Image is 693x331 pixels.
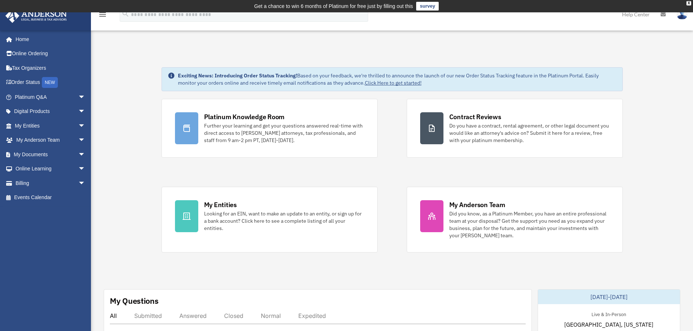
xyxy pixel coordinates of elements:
[298,312,326,319] div: Expedited
[204,200,237,209] div: My Entities
[564,320,653,329] span: [GEOGRAPHIC_DATA], [US_STATE]
[204,112,285,121] div: Platinum Knowledge Room
[178,72,297,79] strong: Exciting News: Introducing Order Status Tracking!
[5,61,96,75] a: Tax Organizers
[179,312,207,319] div: Answered
[677,9,688,20] img: User Pic
[416,2,439,11] a: survey
[78,104,93,119] span: arrow_drop_down
[586,310,632,318] div: Live & In-Person
[122,10,130,18] i: search
[110,312,117,319] div: All
[5,47,96,61] a: Online Ordering
[5,90,96,104] a: Platinum Q&Aarrow_drop_down
[261,312,281,319] div: Normal
[162,187,378,253] a: My Entities Looking for an EIN, want to make an update to an entity, or sign up for a bank accoun...
[42,77,58,88] div: NEW
[449,122,609,144] div: Do you have a contract, rental agreement, or other legal document you would like an attorney's ad...
[407,187,623,253] a: My Anderson Team Did you know, as a Platinum Member, you have an entire professional team at your...
[204,210,364,232] div: Looking for an EIN, want to make an update to an entity, or sign up for a bank account? Click her...
[365,80,422,86] a: Click Here to get started!
[78,118,93,133] span: arrow_drop_down
[78,133,93,148] span: arrow_drop_down
[686,1,691,5] div: close
[538,290,680,304] div: [DATE]-[DATE]
[110,295,159,306] div: My Questions
[449,112,501,121] div: Contract Reviews
[5,32,93,47] a: Home
[224,312,243,319] div: Closed
[178,72,617,86] div: Based on your feedback, we're thrilled to announce the launch of our new Order Status Tracking fe...
[162,99,378,158] a: Platinum Knowledge Room Further your learning and get your questions answered real-time with dire...
[5,104,96,119] a: Digital Productsarrow_drop_down
[5,147,96,162] a: My Documentsarrow_drop_down
[5,162,96,176] a: Online Learningarrow_drop_down
[5,75,96,90] a: Order StatusNEW
[78,162,93,177] span: arrow_drop_down
[449,210,609,239] div: Did you know, as a Platinum Member, you have an entire professional team at your disposal? Get th...
[98,13,107,19] a: menu
[449,200,505,209] div: My Anderson Team
[254,2,413,11] div: Get a chance to win 6 months of Platinum for free just by filling out this
[134,312,162,319] div: Submitted
[78,176,93,191] span: arrow_drop_down
[3,9,69,23] img: Anderson Advisors Platinum Portal
[78,90,93,105] span: arrow_drop_down
[5,176,96,190] a: Billingarrow_drop_down
[204,122,364,144] div: Further your learning and get your questions answered real-time with direct access to [PERSON_NAM...
[5,133,96,148] a: My Anderson Teamarrow_drop_down
[98,10,107,19] i: menu
[78,147,93,162] span: arrow_drop_down
[5,190,96,205] a: Events Calendar
[5,118,96,133] a: My Entitiesarrow_drop_down
[407,99,623,158] a: Contract Reviews Do you have a contract, rental agreement, or other legal document you would like...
